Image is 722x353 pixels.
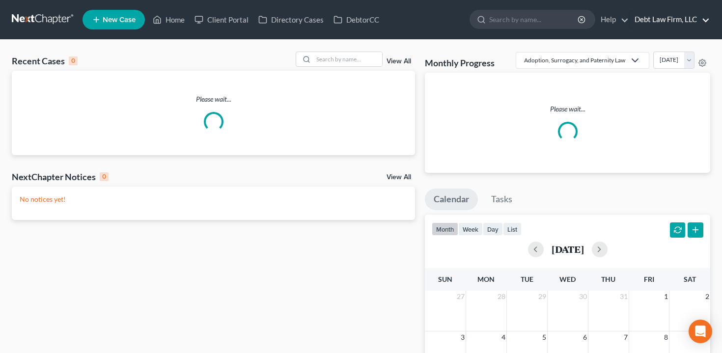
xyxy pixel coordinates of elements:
span: Sun [438,275,452,283]
span: 30 [578,291,588,302]
input: Search by name... [489,10,579,28]
a: Tasks [482,189,521,210]
p: Please wait... [433,104,702,114]
span: 4 [500,331,506,343]
div: NextChapter Notices [12,171,109,183]
span: 28 [497,291,506,302]
span: 31 [619,291,629,302]
button: week [458,222,483,236]
span: Tue [521,275,533,283]
p: Please wait... [12,94,415,104]
p: No notices yet! [20,194,407,204]
a: Debt Law Firm, LLC [630,11,710,28]
span: 7 [623,331,629,343]
a: Client Portal [190,11,253,28]
span: Sat [684,275,696,283]
input: Search by name... [313,52,382,66]
div: 0 [69,56,78,65]
a: View All [387,174,411,181]
h3: Monthly Progress [425,57,495,69]
span: 8 [663,331,669,343]
a: View All [387,58,411,65]
span: Fri [644,275,654,283]
button: month [432,222,458,236]
span: Wed [559,275,576,283]
span: 2 [704,291,710,302]
button: day [483,222,503,236]
span: 3 [460,331,466,343]
a: Help [596,11,629,28]
div: Adoption, Surrogacy, and Paternity Law [524,56,625,64]
h2: [DATE] [552,244,584,254]
div: Recent Cases [12,55,78,67]
a: Calendar [425,189,478,210]
span: Mon [477,275,495,283]
span: 5 [541,331,547,343]
span: 29 [537,291,547,302]
button: list [503,222,522,236]
a: Directory Cases [253,11,329,28]
span: 1 [663,291,669,302]
div: Open Intercom Messenger [689,320,712,343]
span: 27 [456,291,466,302]
a: Home [148,11,190,28]
span: New Case [103,16,136,24]
div: 0 [100,172,109,181]
a: DebtorCC [329,11,384,28]
span: Thu [601,275,615,283]
span: 6 [582,331,588,343]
